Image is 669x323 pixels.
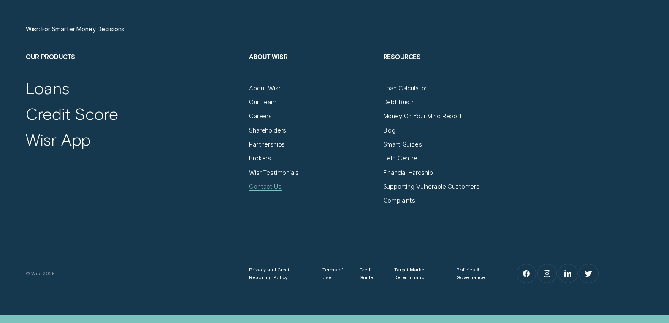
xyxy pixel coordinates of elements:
[249,183,282,191] a: Contact Us
[249,141,285,149] a: Partnerships
[26,25,125,33] a: Wisr: For Smarter Money Decisions
[383,169,433,177] a: Financial Hardship
[249,84,281,92] a: About Wisr
[383,53,509,84] h2: Resources
[558,264,577,283] a: LinkedIn
[383,141,422,149] a: Smart Guides
[26,129,91,149] a: Wisr App
[249,53,375,84] h2: About Wisr
[517,264,536,283] a: Facebook
[383,197,416,205] a: Complaints
[26,78,70,98] a: Loans
[249,112,272,120] a: Careers
[322,266,345,282] a: Terms of Use
[383,155,417,163] a: Help Centre
[249,127,286,135] a: Shareholders
[383,112,462,120] a: Money On Your Mind Report
[383,127,395,135] a: Blog
[249,169,298,177] a: Wisr Testimonials
[26,103,118,124] a: Credit Score
[456,266,495,282] a: Policies & Governance
[579,264,598,283] a: Twitter
[249,98,276,106] a: Our Team
[249,155,271,163] a: Brokers
[359,266,380,282] a: Credit Guide
[22,270,245,278] div: © Wisr 2025
[383,183,479,191] a: Supporting Vulnerable Customers
[26,53,241,84] h2: Our Products
[249,266,309,282] a: Privacy and Credit Reporting Policy
[383,98,414,106] a: Debt Bustr
[394,266,442,282] a: Target Market Determination
[383,84,427,92] a: Loan Calculator
[538,264,556,283] a: Instagram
